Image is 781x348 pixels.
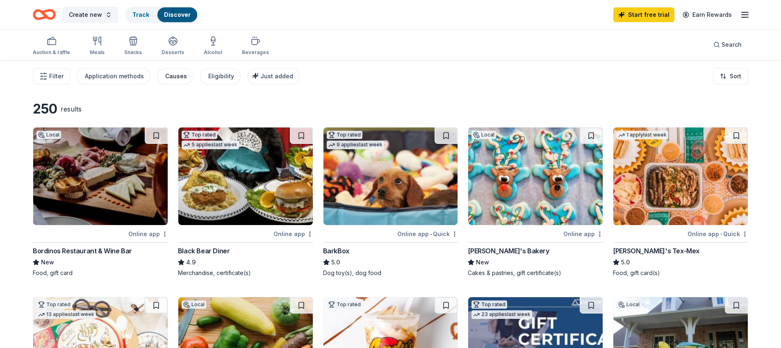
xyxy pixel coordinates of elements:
[327,131,362,139] div: Top rated
[468,269,603,277] div: Cakes & pastries, gift certificate(s)
[200,68,241,84] button: Eligibility
[125,7,198,23] button: TrackDiscover
[242,33,269,60] button: Beverages
[397,229,458,239] div: Online app Quick
[165,71,187,81] div: Causes
[90,33,105,60] button: Meals
[157,68,194,84] button: Causes
[468,127,603,225] img: Image for Rick's Bakery
[182,141,239,149] div: 5 applies last week
[33,269,168,277] div: Food, gift card
[242,49,269,56] div: Beverages
[36,310,96,319] div: 13 applies last week
[33,246,132,256] div: Bordinos Restaurant & Wine Bar
[327,300,362,309] div: Top rated
[186,257,196,267] span: 4.9
[62,7,118,23] button: Create new
[468,127,603,277] a: Image for Rick's BakeryLocalOnline app[PERSON_NAME]'s BakeryNewCakes & pastries, gift certificate(s)
[33,33,70,60] button: Auction & raffle
[323,127,458,225] img: Image for BarkBox
[617,131,668,139] div: 1 apply last week
[707,36,748,53] button: Search
[33,5,56,24] a: Home
[178,127,313,225] img: Image for Black Bear Diner
[90,49,105,56] div: Meals
[49,71,64,81] span: Filter
[36,131,61,139] div: Local
[273,229,313,239] div: Online app
[722,40,742,50] span: Search
[124,33,142,60] button: Snacks
[178,127,313,277] a: Image for Black Bear DinerTop rated5 applieslast weekOnline appBlack Bear Diner4.9Merchandise, ce...
[36,300,72,309] div: Top rated
[471,310,532,319] div: 23 applies last week
[323,127,458,277] a: Image for BarkBoxTop rated9 applieslast weekOnline app•QuickBarkBox5.0Dog toy(s), dog food
[33,127,168,225] img: Image for Bordinos Restaurant & Wine Bar
[430,231,432,237] span: •
[688,229,748,239] div: Online app Quick
[162,49,184,56] div: Desserts
[331,257,340,267] span: 5.0
[204,49,222,56] div: Alcohol
[132,11,149,18] a: Track
[61,104,82,114] div: results
[85,71,144,81] div: Application methods
[77,68,150,84] button: Application methods
[178,246,230,256] div: Black Bear Diner
[260,73,293,80] span: Just added
[247,68,300,84] button: Just added
[323,269,458,277] div: Dog toy(s), dog food
[563,229,603,239] div: Online app
[208,71,234,81] div: Eligibility
[162,33,184,60] button: Desserts
[621,257,630,267] span: 5.0
[613,127,748,277] a: Image for Chuy's Tex-Mex1 applylast weekOnline app•Quick[PERSON_NAME]'s Tex-Mex5.0Food, gift card(s)
[41,257,54,267] span: New
[69,10,102,20] span: Create new
[33,101,57,117] div: 250
[33,49,70,56] div: Auction & raffle
[471,300,507,309] div: Top rated
[613,269,748,277] div: Food, gift card(s)
[713,68,748,84] button: Sort
[678,7,737,22] a: Earn Rewards
[178,269,313,277] div: Merchandise, certificate(s)
[327,141,384,149] div: 9 applies last week
[164,11,191,18] a: Discover
[613,246,699,256] div: [PERSON_NAME]'s Tex-Mex
[124,49,142,56] div: Snacks
[613,7,674,22] a: Start free trial
[617,300,641,309] div: Local
[613,127,748,225] img: Image for Chuy's Tex-Mex
[33,68,70,84] button: Filter
[476,257,489,267] span: New
[33,127,168,277] a: Image for Bordinos Restaurant & Wine BarLocalOnline appBordinos Restaurant & Wine BarNewFood, gif...
[323,246,349,256] div: BarkBox
[720,231,722,237] span: •
[182,300,206,309] div: Local
[204,33,222,60] button: Alcohol
[128,229,168,239] div: Online app
[471,131,496,139] div: Local
[730,71,741,81] span: Sort
[182,131,217,139] div: Top rated
[468,246,549,256] div: [PERSON_NAME]'s Bakery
